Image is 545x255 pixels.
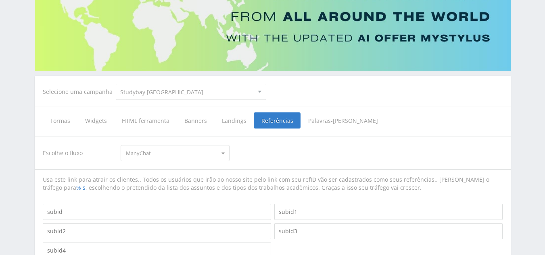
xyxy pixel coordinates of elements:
[77,112,114,129] span: Widgets
[43,176,503,192] div: Usa este link para atrair os clientes.. Todos os usuários que irão ao nosso site pelo link com se...
[254,112,301,129] span: Referências
[274,223,503,239] input: subid3
[43,204,271,220] input: subid
[43,145,113,161] div: Escolhe o fluxo
[301,112,386,129] span: Palavras-[PERSON_NAME]
[76,184,86,191] a: % s
[177,112,214,129] span: Banners
[43,112,77,129] span: Formas
[114,112,177,129] span: HTML ferramenta
[126,145,217,161] span: ManyChat
[214,112,254,129] span: Landings
[43,89,116,95] div: Selecione uma campanha
[274,204,503,220] input: subid1
[43,223,271,239] input: subid2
